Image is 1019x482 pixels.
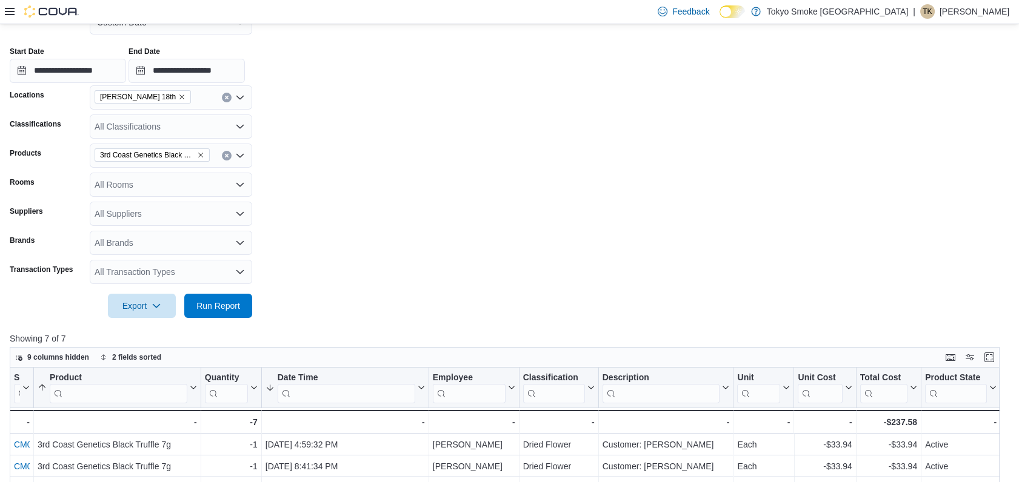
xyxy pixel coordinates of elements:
div: Unit [737,372,780,383]
div: -$33.94 [798,437,852,452]
span: [PERSON_NAME] 18th [100,91,176,103]
button: Date Time [266,372,425,403]
div: Unit [737,372,780,403]
button: Product State [925,372,997,403]
div: - [925,415,997,429]
div: Quantity [205,372,248,403]
button: Open list of options [235,93,245,102]
div: Total Cost [860,372,907,403]
div: Customer: [PERSON_NAME] [603,437,730,452]
button: Open list of options [235,180,245,190]
button: Description [603,372,730,403]
div: Active [925,459,997,474]
label: Transaction Types [10,265,73,274]
button: Quantity [205,372,258,403]
div: Product State [925,372,987,383]
div: Classification [523,372,585,403]
button: Remove 3rd Coast Genetics Black Truffle 7g from selection in this group [197,151,204,159]
button: 9 columns hidden [10,350,94,365]
p: Showing 7 of 7 [10,332,1009,345]
p: [PERSON_NAME] [940,4,1009,19]
div: Product [50,372,187,383]
span: 9 columns hidden [27,352,89,362]
button: Unit Cost [798,372,852,403]
button: Clear input [222,93,232,102]
button: 2 fields sorted [95,350,166,365]
div: Unit Cost [798,372,842,403]
button: Product [38,372,197,403]
div: Active [925,437,997,452]
img: Cova [24,5,79,18]
button: Display options [963,350,977,365]
button: Keyboard shortcuts [943,350,958,365]
div: Tristan Kovachik [920,4,935,19]
button: Export [108,294,176,318]
div: - [798,415,852,429]
div: - [266,415,425,429]
div: [PERSON_NAME] [433,437,515,452]
label: End Date [129,47,160,56]
div: -$33.94 [798,459,852,474]
label: Suppliers [10,206,43,216]
div: -1 [205,459,258,474]
span: TK [923,4,932,19]
button: Remove Brandon 18th from selection in this group [178,93,185,101]
button: Open list of options [235,238,245,248]
label: Rooms [10,177,35,187]
div: - [737,415,790,429]
div: 3rd Coast Genetics Black Truffle 7g [38,459,197,474]
div: SKU URL [14,372,20,403]
button: Unit [737,372,790,403]
input: Press the down key to open a popover containing a calendar. [129,59,245,83]
label: Brands [10,236,35,245]
div: [DATE] 8:41:34 PM [266,459,425,474]
span: Export [115,294,169,318]
div: -$33.94 [860,459,917,474]
div: - [603,415,730,429]
div: Quantity [205,372,248,383]
button: Open list of options [235,209,245,219]
span: Dark Mode [720,18,720,19]
span: 3rd Coast Genetics Black Truffle 7g [100,149,195,161]
div: Employee [433,372,506,383]
div: - [38,415,197,429]
div: 3rd Coast Genetics Black Truffle 7g [38,437,197,452]
p: Tokyo Smoke [GEOGRAPHIC_DATA] [767,4,909,19]
button: Open list of options [235,122,245,131]
div: Date Time [278,372,415,403]
label: Products [10,148,41,158]
button: Open list of options [235,267,245,277]
div: Dried Flower [523,437,595,452]
div: -$237.58 [860,415,917,429]
button: Clear input [222,151,232,160]
div: Total Cost [860,372,907,383]
div: - [523,415,595,429]
div: Customer: [PERSON_NAME] [603,459,730,474]
div: Description [603,372,720,403]
button: Employee [433,372,515,403]
div: Product [50,372,187,403]
label: Locations [10,90,44,100]
input: Dark Mode [720,5,745,18]
button: Classification [523,372,595,403]
div: [PERSON_NAME] [433,459,515,474]
button: SKU [14,372,30,403]
span: Brandon 18th [95,90,191,104]
div: Each [738,437,790,452]
div: Dried Flower [523,459,595,474]
a: CM02VNLF [14,440,58,449]
p: | [913,4,915,19]
div: SKU [14,372,20,383]
span: 3rd Coast Genetics Black Truffle 7g [95,148,210,162]
div: -1 [205,437,258,452]
span: Feedback [672,5,709,18]
button: Total Cost [860,372,917,403]
div: [DATE] 4:59:32 PM [266,437,425,452]
button: Enter fullscreen [982,350,997,365]
span: Run Report [196,300,240,312]
div: Employee [433,372,506,403]
div: Product State [925,372,987,403]
div: Description [603,372,720,383]
div: Date Time [278,372,415,383]
div: -7 [205,415,258,429]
